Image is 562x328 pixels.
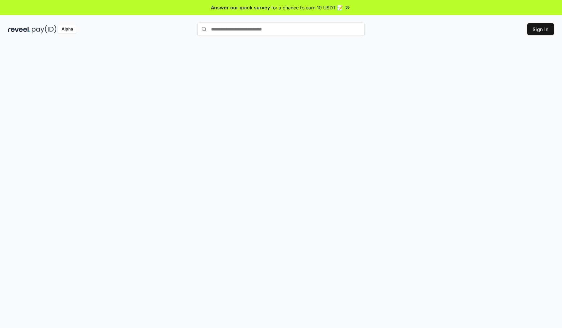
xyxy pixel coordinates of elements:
[271,4,343,11] span: for a chance to earn 10 USDT 📝
[8,25,30,34] img: reveel_dark
[211,4,270,11] span: Answer our quick survey
[527,23,554,35] button: Sign In
[58,25,77,34] div: Alpha
[32,25,57,34] img: pay_id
